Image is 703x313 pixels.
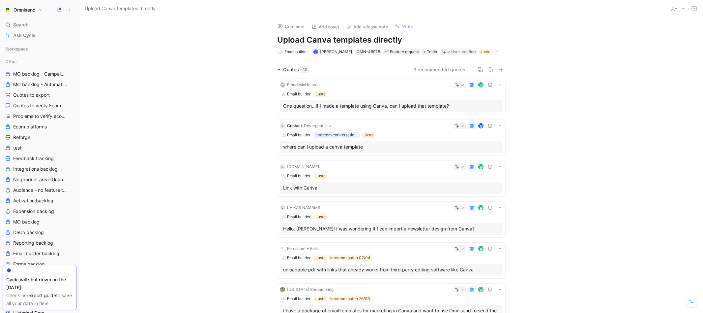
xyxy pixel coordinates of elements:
[287,132,310,138] div: Email builder
[13,219,40,225] span: MO backlog
[479,288,483,292] img: avatar
[13,166,58,172] span: Integrations backlog
[283,225,499,233] div: Hello, [PERSON_NAME]! I was wondering if I can import a newsletter design from Canva?
[479,124,483,128] div: K
[3,80,76,89] a: MO backlog - Automation
[3,5,44,15] button: OmnisendOmnisend
[13,261,45,267] span: Forms backlog
[13,123,47,130] span: Ecom platforms
[343,22,391,31] button: Add release note
[3,56,76,66] div: Other
[3,164,76,174] a: Integrations backlog
[3,101,76,111] a: Quotes to verify Ecom platforms
[315,255,326,261] div: Juste
[28,293,56,298] a: export guide
[287,286,334,293] div: [US_STATE] Shroom King
[315,296,326,302] div: Juste
[5,46,28,52] span: Workspace
[385,50,389,54] img: 🌱
[287,245,318,252] div: Foreshore + Folk
[280,123,285,128] div: C
[13,240,53,246] span: Reporting backlog
[302,123,332,128] span: · Drivergent, Inc.
[13,92,50,98] span: Quotes to export
[13,229,44,236] span: DeCo backlog
[13,187,67,193] span: Audience - no feature tag
[13,31,35,39] span: Ask Cycle
[283,102,499,110] div: One question...if I made a template using Canva, can I upload that template?
[287,296,310,302] div: Email builder
[427,49,437,55] span: To do
[283,66,309,74] div: Quotes
[13,113,69,120] span: Problems to verify ecom platforms
[3,185,76,195] a: Audience - no feature tag
[383,49,420,55] div: 🌱Feature request
[5,58,17,65] span: Other
[280,246,285,251] img: logo
[13,81,67,88] span: MO backlog - Automation
[479,247,483,251] img: avatar
[314,50,318,54] div: J
[479,206,483,210] img: avatar
[3,122,76,132] a: Ecom platforms
[3,227,76,237] a: DeCo backlog
[6,276,73,292] div: Cycle will shut down on the [DATE].
[277,35,505,45] h1: Upload Canva templates directly
[280,82,285,87] img: logo
[3,69,76,79] a: MO backlog - Campaigns
[13,250,59,257] span: Email builder backlog
[3,206,76,216] a: Expansion backlog
[85,5,156,13] span: Upload Canva templates directly
[3,111,76,121] a: Problems to verify ecom platforms
[287,163,319,170] div: [DOMAIN_NAME]
[3,56,76,280] div: OtherMO backlog - CampaignsMO backlog - AutomationQuotes to exportQuotes to verify Ecom platforms...
[287,255,310,261] div: Email builder
[13,208,54,215] span: Expansion backlog
[3,143,76,153] a: test
[385,49,419,55] div: Feature request
[287,82,320,88] div: BlondesInHeaven
[14,7,36,13] h1: Omnisend
[392,22,416,31] button: Write
[287,173,310,179] div: Email builder
[315,91,326,97] div: Juste
[302,66,309,73] div: 10
[479,83,483,87] img: avatar
[3,259,76,269] a: Forms backlog
[13,134,30,141] span: Reforge
[287,214,310,220] div: Email builder
[13,155,54,162] span: Feedback tracking
[3,44,76,54] div: Workspace
[283,266,499,274] div: unloadable pdf with links that already works from third party editing software like Canva
[3,196,76,206] a: Activation backlog
[315,214,326,220] div: Juste
[283,184,499,192] div: Link with Canva
[479,165,483,169] img: avatar
[287,91,310,97] div: Email builder
[4,7,11,13] img: Omnisend
[13,197,53,204] span: Activation backlog
[3,217,76,227] a: MO backlog
[3,20,76,30] div: Search
[3,30,76,40] a: Ask Cycle
[422,49,438,55] div: To do
[3,238,76,248] a: Reporting backlog
[308,22,342,31] button: Add cover
[402,23,413,29] span: Write
[275,22,308,31] button: Comment
[280,164,285,169] div: C
[280,205,285,210] div: C
[480,49,490,55] div: Juste
[315,132,359,138] div: Intercom conversation list between 25_05_02-05_07 paying brands 250508 - Conversation data [PHONE...
[6,292,73,307] div: Check our to save all your data in time.
[287,123,302,128] span: Contact
[287,204,320,211] div: LAIKAS NAMAMS
[284,49,308,55] div: Email builder
[330,296,370,302] div: Intercom batch 26/03
[13,176,68,183] span: No product area (Unknowns)
[3,249,76,259] a: Email builder backlog
[315,173,326,179] div: Juste
[357,49,380,55] div: OMN-49978
[451,49,476,55] div: User-verified
[275,66,311,74] div: Quotes10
